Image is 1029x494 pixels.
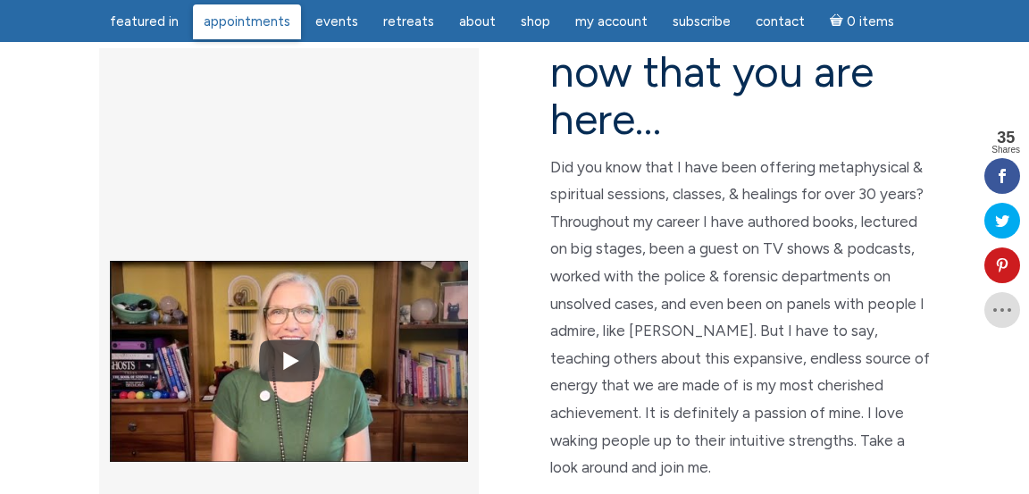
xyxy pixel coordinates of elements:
[550,154,930,481] p: Did you know that I have been offering metaphysical & spiritual sessions, classes, & healings for...
[459,13,496,29] span: About
[575,13,648,29] span: My Account
[99,4,189,39] a: featured in
[305,4,369,39] a: Events
[448,4,506,39] a: About
[745,4,816,39] a: Contact
[991,130,1020,146] span: 35
[383,13,434,29] span: Retreats
[673,13,731,29] span: Subscribe
[510,4,561,39] a: Shop
[550,48,930,143] h2: now that you are here…
[315,13,358,29] span: Events
[372,4,445,39] a: Retreats
[847,15,894,29] span: 0 items
[565,4,658,39] a: My Account
[756,13,805,29] span: Contact
[662,4,741,39] a: Subscribe
[110,13,179,29] span: featured in
[991,146,1020,155] span: Shares
[521,13,550,29] span: Shop
[819,3,905,39] a: Cart0 items
[830,13,847,29] i: Cart
[204,13,290,29] span: Appointments
[193,4,301,39] a: Appointments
